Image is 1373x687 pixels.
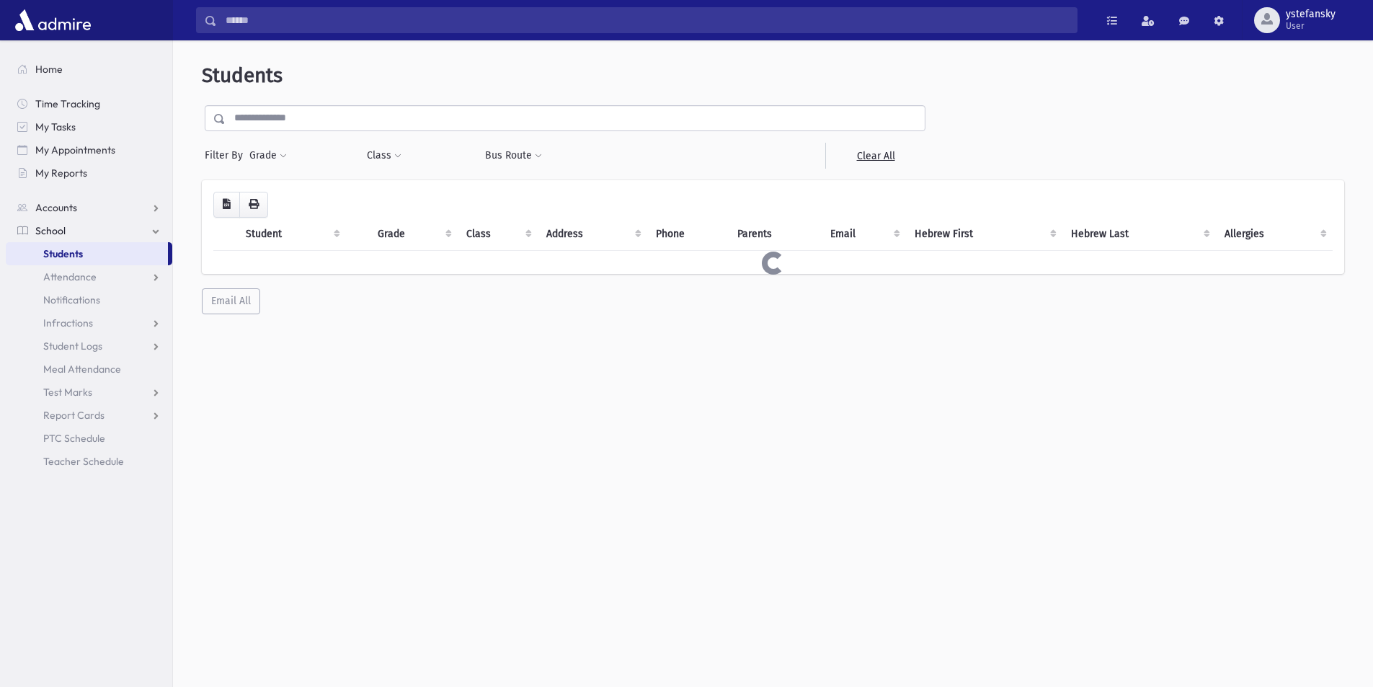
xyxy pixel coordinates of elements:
[35,224,66,237] span: School
[35,167,87,179] span: My Reports
[458,218,538,251] th: Class
[6,404,172,427] a: Report Cards
[538,218,647,251] th: Address
[6,219,172,242] a: School
[43,363,121,376] span: Meal Attendance
[1062,218,1217,251] th: Hebrew Last
[239,192,268,218] button: Print
[906,218,1062,251] th: Hebrew First
[6,138,172,161] a: My Appointments
[35,120,76,133] span: My Tasks
[6,358,172,381] a: Meal Attendance
[43,293,100,306] span: Notifications
[6,265,172,288] a: Attendance
[35,97,100,110] span: Time Tracking
[369,218,457,251] th: Grade
[6,381,172,404] a: Test Marks
[35,63,63,76] span: Home
[729,218,822,251] th: Parents
[6,161,172,185] a: My Reports
[1286,9,1336,20] span: ystefansky
[43,316,93,329] span: Infractions
[1286,20,1336,32] span: User
[6,334,172,358] a: Student Logs
[43,340,102,353] span: Student Logs
[202,63,283,87] span: Students
[1216,218,1333,251] th: Allergies
[12,6,94,35] img: AdmirePro
[35,143,115,156] span: My Appointments
[6,242,168,265] a: Students
[6,288,172,311] a: Notifications
[249,143,288,169] button: Grade
[484,143,543,169] button: Bus Route
[43,455,124,468] span: Teacher Schedule
[43,247,83,260] span: Students
[205,148,249,163] span: Filter By
[43,432,105,445] span: PTC Schedule
[6,58,172,81] a: Home
[202,288,260,314] button: Email All
[43,409,105,422] span: Report Cards
[213,192,240,218] button: CSV
[822,218,906,251] th: Email
[366,143,402,169] button: Class
[217,7,1077,33] input: Search
[6,196,172,219] a: Accounts
[825,143,925,169] a: Clear All
[35,201,77,214] span: Accounts
[6,115,172,138] a: My Tasks
[43,386,92,399] span: Test Marks
[6,92,172,115] a: Time Tracking
[647,218,729,251] th: Phone
[237,218,346,251] th: Student
[6,450,172,473] a: Teacher Schedule
[43,270,97,283] span: Attendance
[6,427,172,450] a: PTC Schedule
[6,311,172,334] a: Infractions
